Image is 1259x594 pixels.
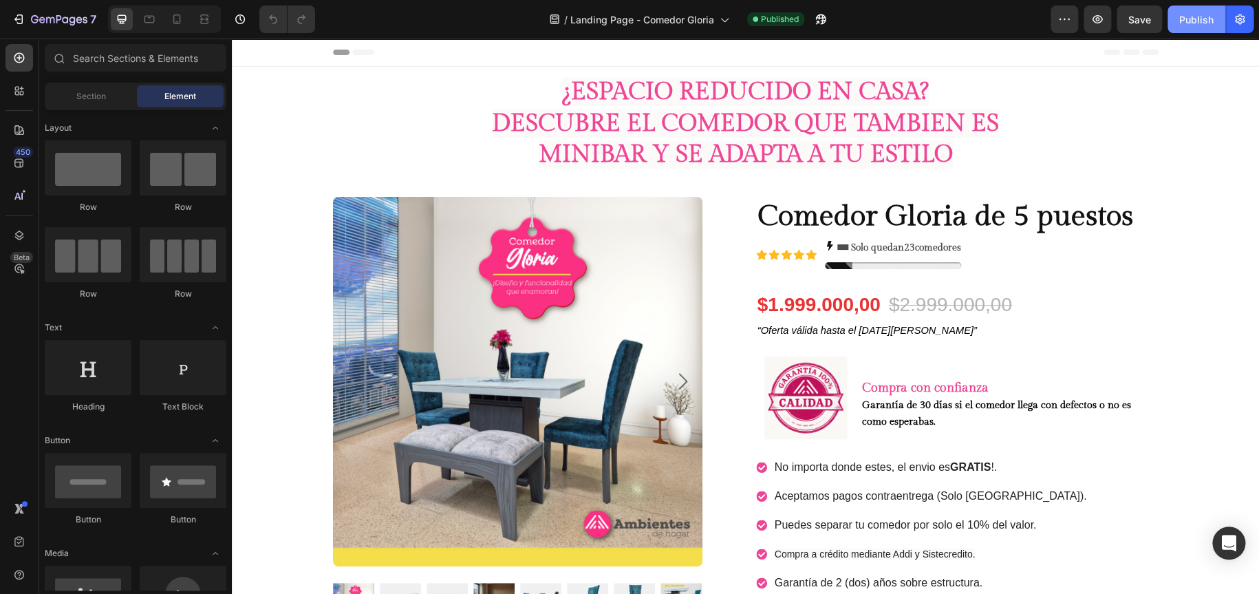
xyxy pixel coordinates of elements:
[524,158,927,199] h1: Comedor Gloria de 5 puestos
[259,6,315,33] div: Undo/Redo
[45,321,62,334] span: Text
[443,335,460,351] button: Carousel Next Arrow
[45,547,69,560] span: Media
[532,318,615,401] img: gempages_567083786915808193-a3b39e52-f755-4174-8429-4e5714a9c916.png
[204,317,226,339] span: Toggle open
[204,542,226,564] span: Toggle open
[10,252,33,263] div: Beta
[1212,527,1245,560] div: Open Intercom Messenger
[672,204,683,215] span: 23
[630,361,899,389] strong: Garantía de 30 días si el comedor llega con defectos o no es como esperabas.
[76,90,106,103] span: Section
[45,401,131,413] div: Heading
[164,90,196,103] span: Element
[140,288,226,300] div: Row
[140,513,226,526] div: Button
[45,288,131,300] div: Row
[330,39,697,67] span: ¿ESPACIO REDUCIDO EN CASA?
[564,12,568,27] span: /
[570,12,714,27] span: Landing Page - Comedor Gloria
[1117,6,1162,33] button: Save
[543,536,855,553] p: Garantía de 2 (dos) años sobre estructura.
[232,39,1259,594] iframe: Design area
[140,201,226,213] div: Row
[6,6,103,33] button: 7
[543,510,744,521] span: Compra a crédito mediante Addi y Sistecredito.
[204,117,226,139] span: Toggle open
[45,44,226,72] input: Search Sections & Elements
[45,434,70,447] span: Button
[90,11,96,28] p: 7
[605,201,729,218] p: Solo quedan comedores
[45,513,131,526] div: Button
[13,147,33,158] div: 450
[718,423,759,434] strong: GRATIS
[656,253,782,280] div: $2.999.000,00
[260,71,767,131] span: DESCUBRE EL COMEDOR QUE TAMBIEN ES MINIBAR Y SE ADAPTA A TU ESTILO
[140,401,226,413] div: Text Block
[45,122,72,134] span: Layout
[630,342,757,357] strong: Compra con confianza
[543,421,855,437] p: No importa donde estes, el envio es !.
[543,478,855,495] p: Puedes separar tu comedor por solo el 10% del valor.
[524,253,650,280] div: $1.999.000,00
[543,449,855,466] p: Aceptamos pagos contraentrega (Solo [GEOGRAPHIC_DATA]).
[761,13,799,25] span: Published
[1167,6,1225,33] button: Publish
[1128,14,1151,25] span: Save
[1179,12,1214,27] div: Publish
[204,429,226,452] span: Toggle open
[526,286,745,297] i: “Oferta válida hasta el [DATE][PERSON_NAME]”
[45,201,131,213] div: Row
